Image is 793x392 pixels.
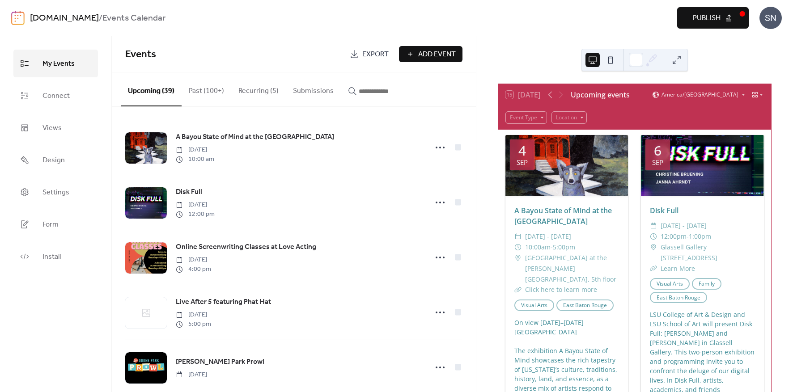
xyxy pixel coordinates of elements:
[13,211,98,238] a: Form
[11,11,25,25] img: logo
[102,10,165,27] b: Events Calendar
[525,231,571,242] span: [DATE] - [DATE]
[176,200,215,210] span: [DATE]
[514,242,522,253] div: ​
[661,242,755,263] span: Glassell Gallery [STREET_ADDRESS]
[759,7,782,29] div: SN
[517,159,528,166] div: Sep
[654,144,662,157] div: 6
[176,241,316,253] a: Online Screenwriting Classes at Love Acting
[176,155,214,164] span: 10:00 am
[418,49,456,60] span: Add Event
[99,10,102,27] b: /
[362,49,389,60] span: Export
[514,206,612,226] a: A Bayou State of Mind at the [GEOGRAPHIC_DATA]
[121,72,182,106] button: Upcoming (39)
[176,265,211,274] span: 4:00 pm
[650,263,657,274] div: ​
[30,10,99,27] a: [DOMAIN_NAME]
[650,206,679,215] a: Disk Full
[176,255,211,265] span: [DATE]
[343,46,395,62] a: Export
[399,46,462,62] button: Add Event
[176,370,207,379] span: [DATE]
[13,82,98,110] a: Connect
[514,253,522,263] div: ​
[650,231,657,242] div: ​
[661,231,687,242] span: 12:00pm
[42,185,69,200] span: Settings
[687,231,689,242] span: -
[514,231,522,242] div: ​
[13,243,98,270] a: Install
[518,144,526,157] div: 4
[286,72,341,105] button: Submissions
[13,50,98,77] a: My Events
[525,242,551,253] span: 10:00am
[652,159,663,166] div: Sep
[677,7,749,29] button: Publish
[176,320,211,329] span: 5:00 pm
[125,45,156,64] span: Events
[42,153,65,168] span: Design
[42,89,70,103] span: Connect
[689,231,711,242] span: 1:00pm
[13,146,98,174] a: Design
[525,253,619,284] span: [GEOGRAPHIC_DATA] at the [PERSON_NAME][GEOGRAPHIC_DATA], 5th floor
[661,264,695,273] a: Learn More
[42,121,62,135] span: Views
[42,218,59,232] span: Form
[176,296,271,308] a: Live After 5 featuring Phat Hat
[551,242,553,253] span: -
[176,145,214,155] span: [DATE]
[182,72,231,105] button: Past (100+)
[13,178,98,206] a: Settings
[176,186,202,198] a: Disk Full
[176,310,211,320] span: [DATE]
[13,114,98,142] a: Views
[661,220,707,231] span: [DATE] - [DATE]
[176,210,215,219] span: 12:00 pm
[693,13,721,24] span: Publish
[553,242,575,253] span: 5:00pm
[571,89,630,100] div: Upcoming events
[42,57,75,71] span: My Events
[176,356,264,368] a: [PERSON_NAME] Park Prowl
[650,220,657,231] div: ​
[525,285,597,294] a: Click here to learn more
[42,250,61,264] span: Install
[176,131,334,143] a: A Bayou State of Mind at the [GEOGRAPHIC_DATA]
[650,242,657,253] div: ​
[662,92,738,97] span: America/[GEOGRAPHIC_DATA]
[514,284,522,295] div: ​
[231,72,286,105] button: Recurring (5)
